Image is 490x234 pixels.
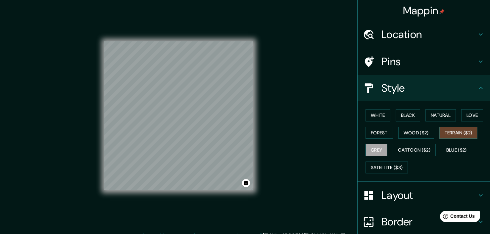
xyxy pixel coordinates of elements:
[398,127,434,139] button: Wood ($2)
[358,21,490,48] div: Location
[366,109,390,121] button: White
[381,215,477,228] h4: Border
[439,127,478,139] button: Terrain ($2)
[104,41,253,190] canvas: Map
[396,109,420,121] button: Black
[441,144,472,156] button: Blue ($2)
[425,109,456,121] button: Natural
[403,4,445,17] h4: Mappin
[242,179,250,187] button: Toggle attribution
[381,189,477,202] h4: Layout
[439,9,445,14] img: pin-icon.png
[366,127,393,139] button: Forest
[381,28,477,41] h4: Location
[358,48,490,75] div: Pins
[381,55,477,68] h4: Pins
[461,109,483,121] button: Love
[358,182,490,209] div: Layout
[381,81,477,95] h4: Style
[366,162,408,174] button: Satellite ($3)
[366,144,387,156] button: Grey
[393,144,436,156] button: Cartoon ($2)
[431,208,483,227] iframe: Help widget launcher
[358,75,490,101] div: Style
